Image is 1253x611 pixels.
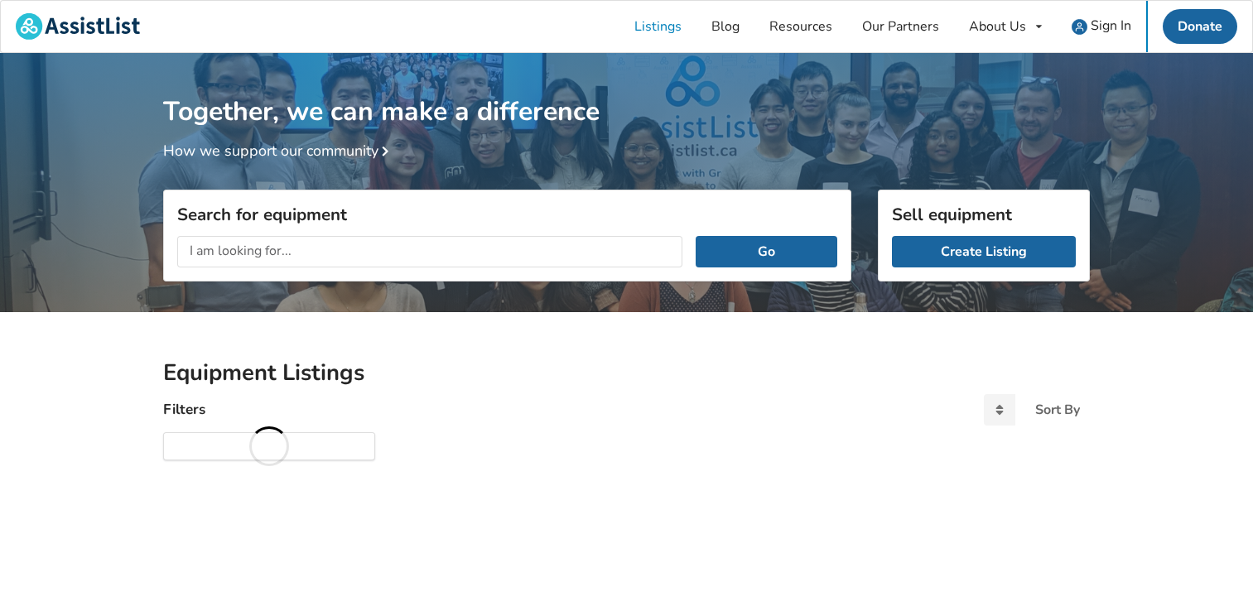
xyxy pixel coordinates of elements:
[163,141,395,161] a: How we support our community
[754,1,847,52] a: Resources
[163,53,1090,128] h1: Together, we can make a difference
[1091,17,1131,35] span: Sign In
[1057,1,1146,52] a: user icon Sign In
[163,358,1090,387] h2: Equipment Listings
[969,20,1026,33] div: About Us
[696,1,754,52] a: Blog
[1035,403,1080,416] div: Sort By
[177,204,837,225] h3: Search for equipment
[177,236,682,267] input: I am looking for...
[892,236,1076,267] a: Create Listing
[892,204,1076,225] h3: Sell equipment
[16,13,140,40] img: assistlist-logo
[163,400,205,419] h4: Filters
[619,1,696,52] a: Listings
[1072,19,1087,35] img: user icon
[696,236,837,267] button: Go
[1163,9,1237,44] a: Donate
[847,1,954,52] a: Our Partners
